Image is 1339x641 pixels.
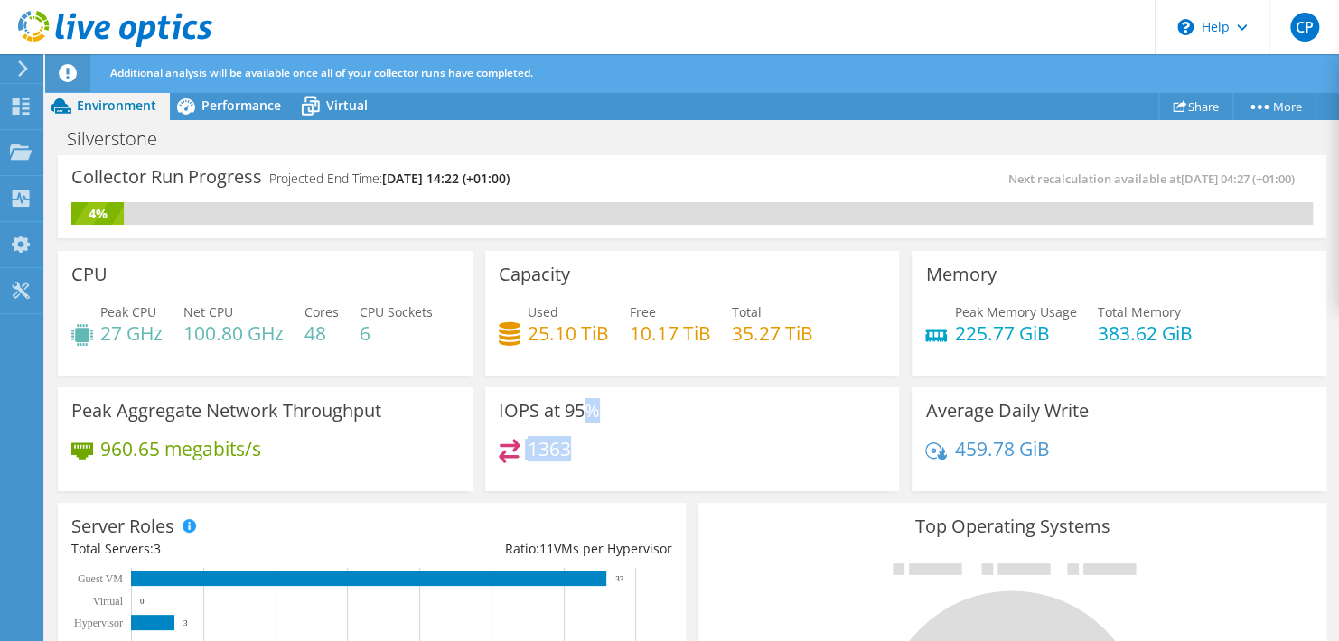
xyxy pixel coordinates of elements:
[371,539,671,559] div: Ratio: VMs per Hypervisor
[954,303,1076,320] span: Peak Memory Usage
[360,303,433,320] span: CPU Sockets
[140,597,145,606] text: 0
[1158,92,1233,120] a: Share
[1181,171,1295,187] span: [DATE] 04:27 (+01:00)
[71,265,108,284] h3: CPU
[499,265,570,284] h3: Capacity
[954,439,1049,459] h4: 459.78 GiB
[183,618,188,627] text: 3
[304,303,339,320] span: Cores
[100,303,156,320] span: Peak CPU
[71,401,381,421] h3: Peak Aggregate Network Throughput
[630,303,656,320] span: Free
[201,97,281,114] span: Performance
[78,572,123,585] text: Guest VM
[630,323,711,343] h4: 10.17 TiB
[183,323,284,343] h4: 100.80 GHz
[100,323,163,343] h4: 27 GHz
[59,129,185,149] h1: Silverstone
[712,516,1313,536] h3: Top Operating Systems
[71,204,124,224] div: 4%
[732,323,813,343] h4: 35.27 TiB
[77,97,156,114] span: Environment
[732,303,762,320] span: Total
[925,401,1088,421] h3: Average Daily Write
[1232,92,1316,120] a: More
[382,170,510,187] span: [DATE] 14:22 (+01:00)
[615,574,624,583] text: 33
[528,439,571,459] h4: 1363
[1008,171,1304,187] span: Next recalculation available at
[954,323,1076,343] h4: 225.77 GiB
[528,323,609,343] h4: 25.10 TiB
[71,539,371,559] div: Total Servers:
[1097,303,1180,320] span: Total Memory
[1290,13,1319,42] span: CP
[499,401,600,421] h3: IOPS at 95%
[154,540,161,557] span: 3
[1177,19,1194,35] svg: \n
[183,303,233,320] span: Net CPU
[360,323,433,343] h4: 6
[74,617,123,629] text: Hypervisor
[71,516,174,536] h3: Server Roles
[100,439,261,459] h4: 960.65 megabits/s
[93,595,124,608] text: Virtual
[326,97,368,114] span: Virtual
[110,65,533,80] span: Additional analysis will be available once all of your collector runs have completed.
[304,323,339,343] h4: 48
[269,169,510,189] h4: Projected End Time:
[925,265,996,284] h3: Memory
[1097,323,1192,343] h4: 383.62 GiB
[539,540,554,557] span: 11
[528,303,558,320] span: Used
